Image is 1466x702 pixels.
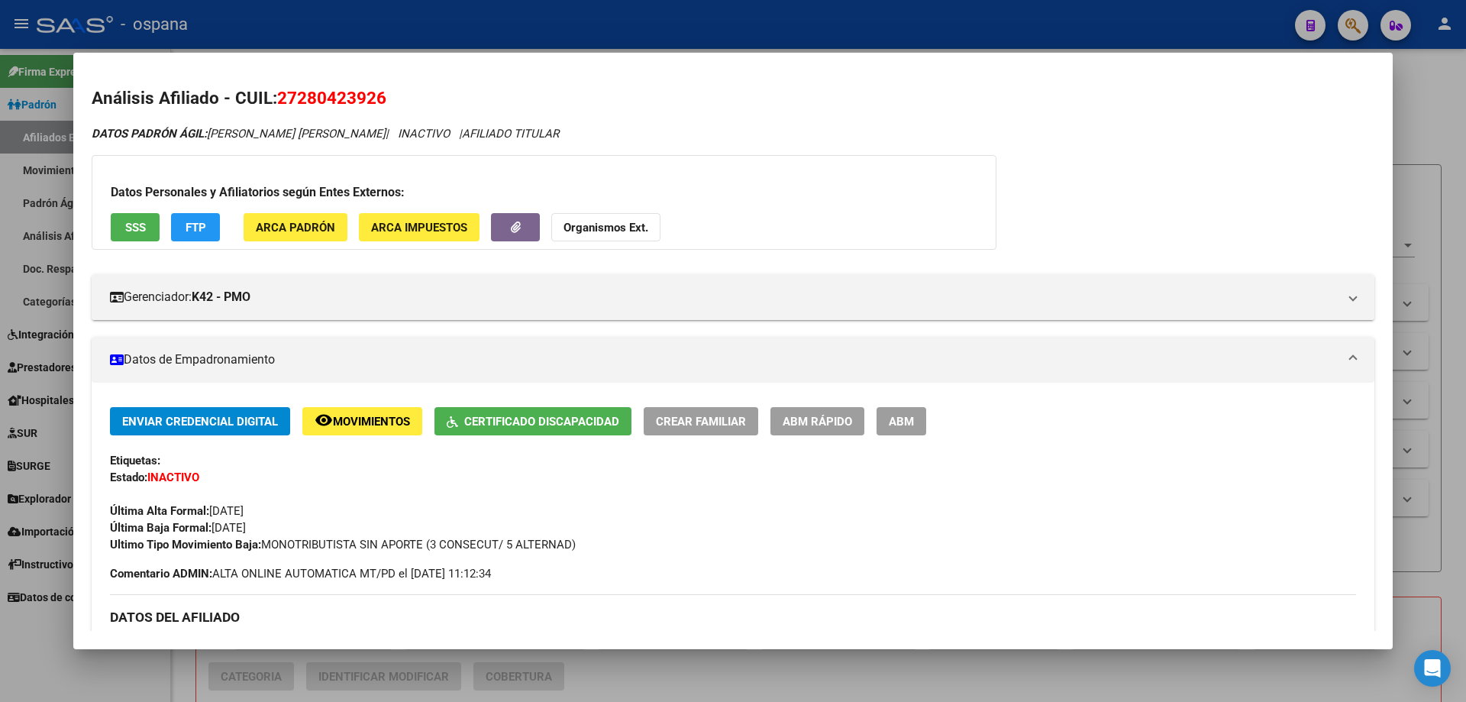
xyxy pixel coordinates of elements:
[92,127,207,141] strong: DATOS PADRÓN ÁGIL:
[92,86,1374,112] h2: Análisis Afiliado - CUIL:
[192,288,250,306] strong: K42 - PMO
[111,183,977,202] h3: Datos Personales y Afiliatorios según Entes Externos:
[783,415,852,429] span: ABM Rápido
[110,565,491,582] span: ALTA ONLINE AUTOMATICA MT/PD el [DATE] 11:12:34
[110,288,1338,306] mat-panel-title: Gerenciador:
[277,88,386,108] span: 27280423926
[122,415,278,429] span: Enviar Credencial Digital
[644,407,758,435] button: Crear Familiar
[110,538,261,552] strong: Ultimo Tipo Movimiento Baja:
[110,504,209,518] strong: Última Alta Formal:
[92,127,386,141] span: [PERSON_NAME] [PERSON_NAME]
[110,521,212,535] strong: Última Baja Formal:
[92,337,1374,383] mat-expansion-panel-header: Datos de Empadronamiento
[464,415,619,429] span: Certificado Discapacidad
[125,221,146,235] span: SSS
[889,415,914,429] span: ABM
[434,407,631,435] button: Certificado Discapacidad
[563,221,648,235] strong: Organismos Ext.
[359,213,480,241] button: ARCA Impuestos
[110,407,290,435] button: Enviar Credencial Digital
[92,127,559,141] i: | INACTIVO |
[877,407,926,435] button: ABM
[333,415,410,429] span: Movimientos
[110,471,147,484] strong: Estado:
[111,213,160,241] button: SSS
[110,609,1356,626] h3: DATOS DEL AFILIADO
[371,221,467,235] span: ARCA Impuestos
[186,221,206,235] span: FTP
[92,274,1374,320] mat-expansion-panel-header: Gerenciador:K42 - PMO
[110,567,212,581] strong: Comentario ADMIN:
[110,454,160,467] strong: Etiquetas:
[315,411,333,429] mat-icon: remove_red_eye
[110,504,244,518] span: [DATE]
[302,407,422,435] button: Movimientos
[551,213,660,241] button: Organismos Ext.
[110,351,1338,369] mat-panel-title: Datos de Empadronamiento
[770,407,864,435] button: ABM Rápido
[244,213,347,241] button: ARCA Padrón
[1414,650,1451,687] div: Open Intercom Messenger
[256,221,335,235] span: ARCA Padrón
[462,127,559,141] span: AFILIADO TITULAR
[147,471,199,484] strong: INACTIVO
[171,213,220,241] button: FTP
[110,538,576,552] span: MONOTRIBUTISTA SIN APORTE (3 CONSECUT/ 5 ALTERNAD)
[110,521,246,535] span: [DATE]
[656,415,746,429] span: Crear Familiar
